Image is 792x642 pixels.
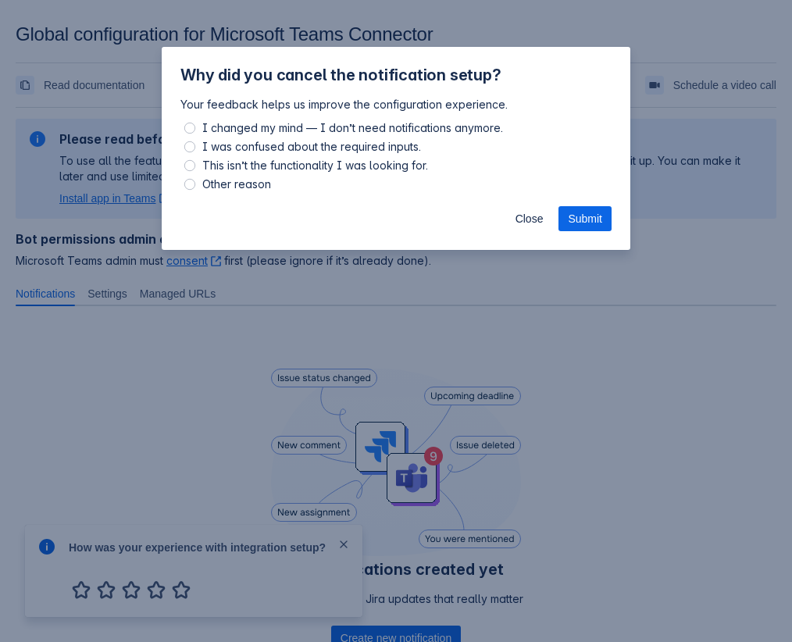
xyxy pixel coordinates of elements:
span: Submit [568,206,602,231]
input: I changed my mind — I don’t need notifications anymore. [184,123,195,134]
span: Why did you cancel the notification setup? [180,66,501,84]
input: This isn’t the functionality I was looking for. [184,160,195,171]
input: Other reason [184,179,195,190]
span: Your feedback helps us improve the configuration experience. [180,98,508,111]
button: Close [506,206,553,231]
button: Submit [558,206,612,231]
span: I changed my mind — I don’t need notifications anymore. [199,119,506,137]
span: Other reason [199,175,274,194]
span: This isn’t the functionality I was looking for. [199,156,431,175]
span: Close [516,206,544,231]
input: I was confused about the required inputs. [184,141,195,152]
span: I was confused about the required inputs. [199,137,424,156]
